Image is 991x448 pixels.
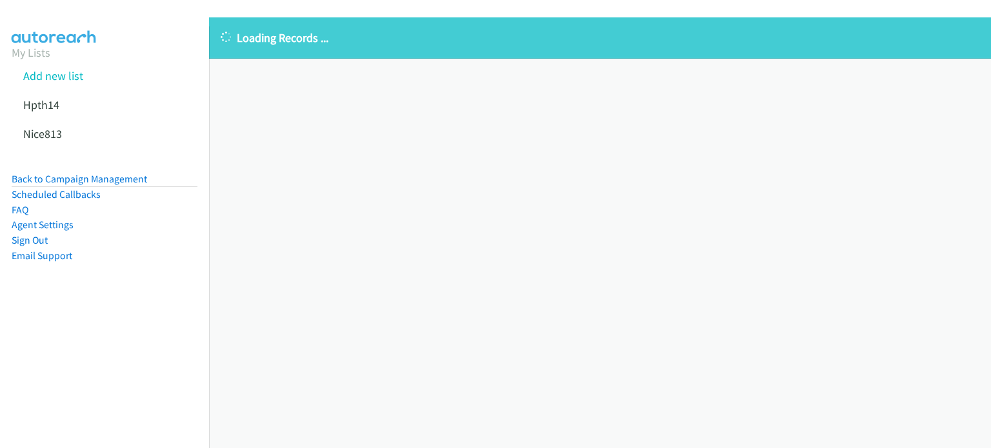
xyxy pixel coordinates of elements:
a: FAQ [12,204,28,216]
a: Agent Settings [12,219,74,231]
a: Nice813 [23,126,62,141]
a: Email Support [12,249,72,262]
a: Add new list [23,68,83,83]
a: My Lists [12,45,50,60]
a: Sign Out [12,234,48,246]
p: Loading Records ... [221,29,979,46]
a: Scheduled Callbacks [12,188,101,200]
a: Back to Campaign Management [12,173,147,185]
a: Hpth14 [23,97,59,112]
